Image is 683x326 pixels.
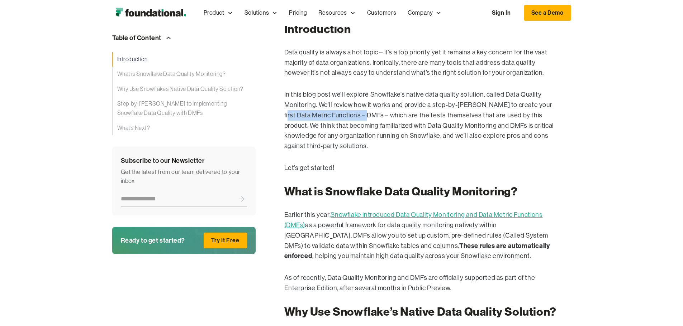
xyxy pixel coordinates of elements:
div: Company [402,1,447,25]
a: What is Snowflake Data Quality Monitoring? [112,67,256,82]
div: Ready to get started? [121,235,185,246]
a: Why Use Snowflake’s Native Data Quality Solution? [112,82,256,97]
a: Introduction [112,52,256,67]
img: Arrow [164,34,173,42]
div: Solutions [245,8,269,18]
div: Resources [313,1,361,25]
div: Subscribe to our Newsletter [121,155,247,166]
div: Resources [318,8,347,18]
div: Solutions [239,1,283,25]
a: Pricing [283,1,313,25]
div: Company [408,8,433,18]
a: Try It Free [204,233,247,248]
div: Get the latest from our team delivered to your inbox [121,167,247,186]
h2: Introduction [284,22,560,36]
div: Table of Content [112,33,162,43]
h2: Why Use Snowflake’s Native Data Quality Solution? [284,305,560,318]
a: Snowflake introduced Data Quality Monitoring and Data Metric Functions (DMFs) [284,211,543,229]
input: Submit [236,191,247,206]
a: Step-by-[PERSON_NAME] to Implementing Snowflake Data Quality with DMFs [112,96,256,120]
div: Product [198,1,239,25]
div: Product [204,8,224,18]
a: home [112,6,189,20]
img: Foundational Logo [112,6,189,20]
a: Customers [361,1,402,25]
h2: What is Snowflake Data Quality Monitoring? [284,185,560,198]
a: Sign In [485,5,518,20]
p: Data quality is always a hot topic – it’s a top priority yet it remains a key concern for the vas... [284,47,560,78]
p: Earlier this year, as a powerful framework for data quality monitoring natively within [GEOGRAPHI... [284,210,560,261]
p: Let’s get started! [284,163,560,173]
form: Newsletter Form [121,191,247,207]
a: What’s Next? [112,121,256,136]
p: In this blog post we’ll explore Snowflake’s native data quality solution, called Data Quality Mon... [284,89,560,151]
p: As of recently, Data Quality Monitoring and DMFs are officially supported as part of the Enterpri... [284,273,560,293]
a: See a Demo [524,5,571,21]
iframe: Chat Widget [554,243,683,326]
